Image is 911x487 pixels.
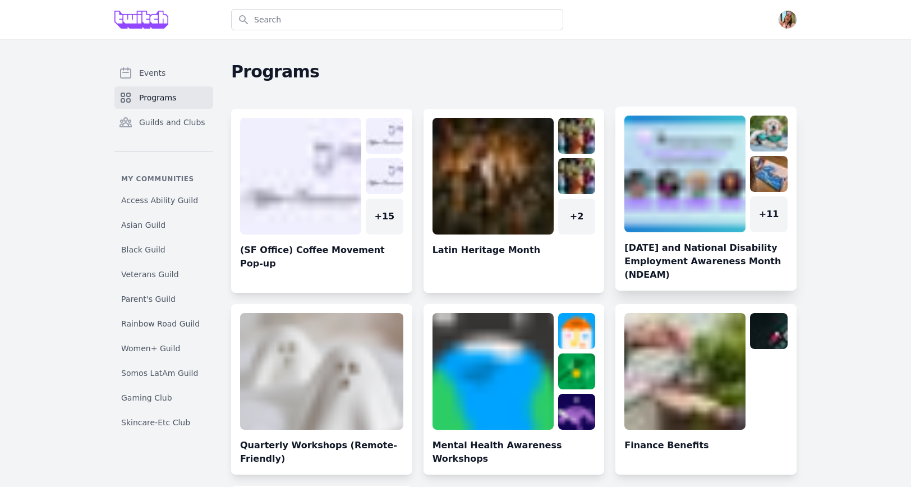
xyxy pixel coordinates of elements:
a: Programs [114,86,213,109]
img: Grove [114,11,168,29]
a: Gaming Club [114,388,213,408]
span: Rainbow Road Guild [121,318,200,329]
a: Veterans Guild [114,264,213,284]
span: Skincare-Etc Club [121,417,190,428]
span: Gaming Club [121,392,172,403]
span: Parent's Guild [121,293,176,305]
nav: Sidebar [114,62,213,425]
a: Rainbow Road Guild [114,314,213,334]
a: Black Guild [114,240,213,260]
span: Veterans Guild [121,269,179,280]
span: Programs [139,92,176,103]
a: Events [114,62,213,84]
a: Parent's Guild [114,289,213,309]
a: Women+ Guild [114,338,213,359]
a: Guilds and Clubs [114,111,213,134]
span: Guilds and Clubs [139,117,205,128]
p: My communities [114,174,213,183]
span: Asian Guild [121,219,165,231]
input: Search [231,9,563,30]
span: Access Ability Guild [121,195,198,206]
a: Asian Guild [114,215,213,235]
span: Events [139,67,165,79]
a: Access Ability Guild [114,190,213,210]
span: Somos LatAm Guild [121,367,198,379]
a: Somos LatAm Guild [114,363,213,383]
h2: Programs [231,62,797,82]
a: Skincare-Etc Club [114,412,213,433]
span: Women+ Guild [121,343,180,354]
span: Black Guild [121,244,165,255]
